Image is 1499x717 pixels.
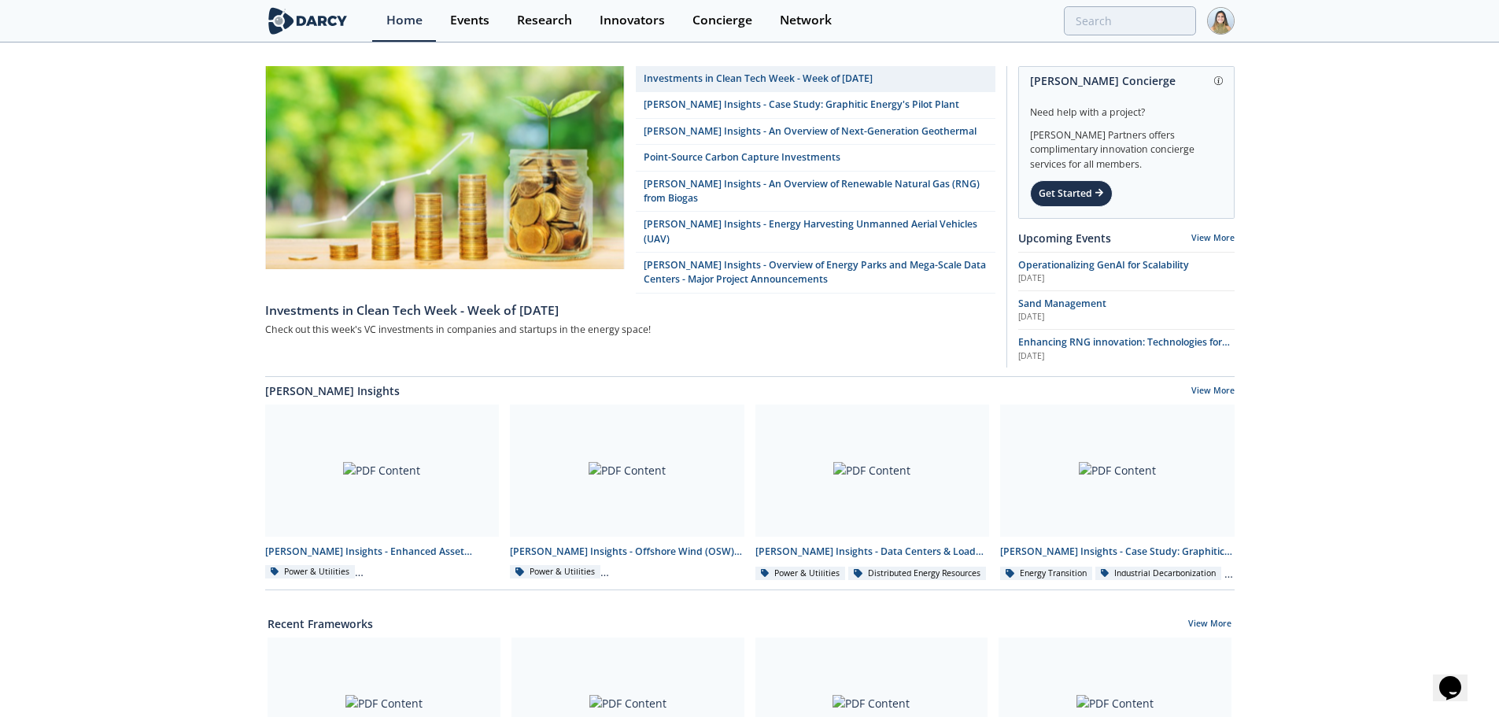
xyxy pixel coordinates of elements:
a: Recent Frameworks [268,615,373,632]
div: Distributed Energy Resources [848,567,986,581]
div: Concierge [692,14,752,27]
a: View More [1191,385,1235,399]
div: Investments in Clean Tech Week - Week of [DATE] [265,301,995,320]
span: Operationalizing GenAI for Scalability [1018,258,1189,272]
a: Investments in Clean Tech Week - Week of [DATE] [636,66,995,92]
a: [PERSON_NAME] Insights [265,383,400,399]
a: [PERSON_NAME] Insights - An Overview of Renewable Natural Gas (RNG) from Biogas [636,172,995,213]
div: [DATE] [1018,350,1235,363]
div: Get Started [1030,180,1113,207]
img: logo-wide.svg [265,7,351,35]
div: [PERSON_NAME] Partners offers complimentary innovation concierge services for all members. [1030,120,1223,172]
div: Home [386,14,423,27]
a: View More [1188,618,1231,632]
div: Innovators [600,14,665,27]
a: [PERSON_NAME] Insights - An Overview of Next-Generation Geothermal [636,119,995,145]
span: Sand Management [1018,297,1106,310]
span: Enhancing RNG innovation: Technologies for Sustainable Energy [1018,335,1230,363]
a: [PERSON_NAME] Insights - Energy Harvesting Unmanned Aerial Vehicles (UAV) [636,212,995,253]
div: [PERSON_NAME] Insights - Offshore Wind (OSW) and Networks [510,545,744,559]
a: [PERSON_NAME] Insights - Overview of Energy Parks and Mega-Scale Data Centers - Major Project Ann... [636,253,995,294]
div: [PERSON_NAME] Insights - Case Study: Graphitic Energy's Pilot Plant [1000,545,1235,559]
div: Energy Transition [1000,567,1092,581]
a: Operationalizing GenAI for Scalability [DATE] [1018,258,1235,285]
div: [DATE] [1018,311,1235,323]
input: Advanced Search [1064,6,1196,35]
img: Profile [1207,7,1235,35]
a: Investments in Clean Tech Week - Week of [DATE] [265,294,995,320]
a: Sand Management [DATE] [1018,297,1235,323]
a: Point-Source Carbon Capture Investments [636,145,995,171]
div: Events [450,14,489,27]
div: Power & Utilities [755,567,846,581]
a: Enhancing RNG innovation: Technologies for Sustainable Energy [DATE] [1018,335,1235,362]
div: Industrial Decarbonization [1095,567,1222,581]
div: Need help with a project? [1030,94,1223,120]
a: [PERSON_NAME] Insights - Case Study: Graphitic Energy's Pilot Plant [636,92,995,118]
a: View More [1191,232,1235,243]
a: PDF Content [PERSON_NAME] Insights - Data Centers & Load Banks Power & Utilities Distributed Ener... [750,405,995,582]
a: PDF Content [PERSON_NAME] Insights - Offshore Wind (OSW) and Networks Power & Utilities [504,405,750,582]
div: [PERSON_NAME] Concierge [1030,67,1223,94]
div: [PERSON_NAME] Insights - Enhanced Asset Management (O&M) for Onshore Wind Farms [265,545,500,559]
iframe: chat widget [1433,654,1483,701]
a: PDF Content [PERSON_NAME] Insights - Enhanced Asset Management (O&M) for Onshore Wind Farms Power... [260,405,505,582]
img: information.svg [1214,76,1223,85]
div: [PERSON_NAME] Insights - Data Centers & Load Banks [755,545,990,559]
div: Check out this week's VC investments in companies and startups in the energy space! [265,320,995,340]
div: Network [780,14,832,27]
div: Research [517,14,572,27]
a: PDF Content [PERSON_NAME] Insights - Case Study: Graphitic Energy's Pilot Plant Energy Transition... [995,405,1240,582]
div: Power & Utilities [510,565,600,579]
a: Upcoming Events [1018,230,1111,246]
div: Power & Utilities [265,565,356,579]
div: [DATE] [1018,272,1235,285]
